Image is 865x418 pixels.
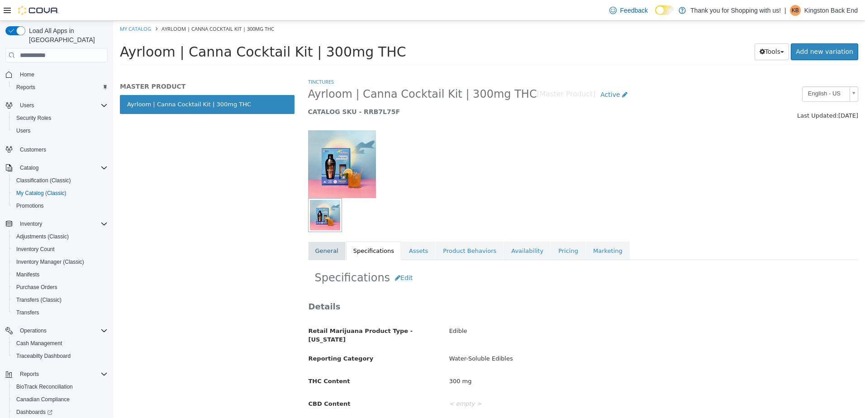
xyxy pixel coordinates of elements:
[9,112,111,124] button: Security Roles
[9,199,111,212] button: Promotions
[16,396,70,403] span: Canadian Compliance
[329,353,751,369] div: 300 mg
[13,338,108,349] span: Cash Management
[329,303,751,318] div: Edible
[20,327,47,334] span: Operations
[13,269,43,280] a: Manifests
[689,66,745,81] a: English - US
[7,74,181,93] a: Ayrloom | Canna Cocktail Kit | 300mg THC
[13,294,108,305] span: Transfers (Classic)
[16,383,73,390] span: BioTrack Reconciliation
[329,375,751,391] div: < empty >
[655,5,674,15] input: Dark Mode
[2,161,111,174] button: Catalog
[16,162,42,173] button: Catalog
[195,57,221,64] a: Tinctures
[9,294,111,306] button: Transfers (Classic)
[9,187,111,199] button: My Catalog (Classic)
[804,5,858,16] p: Kingston Back End
[13,175,75,186] a: Classification (Classic)
[13,307,108,318] span: Transfers
[13,394,108,405] span: Canadian Compliance
[482,66,519,82] a: Active
[16,114,51,122] span: Security Roles
[13,407,108,418] span: Dashboards
[323,221,390,240] a: Product Behaviors
[20,164,38,171] span: Catalog
[7,5,38,11] a: My Catalog
[7,62,181,70] h5: MASTER PRODUCT
[784,5,786,16] p: |
[233,221,288,240] a: Specifications
[2,324,111,337] button: Operations
[16,369,43,380] button: Reports
[20,370,39,378] span: Reports
[13,188,70,199] a: My Catalog (Classic)
[48,5,161,11] span: Ayrloom | Canna Cocktail Kit | 300mg THC
[2,99,111,112] button: Users
[9,124,111,137] button: Users
[16,246,55,253] span: Inventory Count
[792,5,799,16] span: KB
[16,325,108,336] span: Operations
[16,218,108,229] span: Inventory
[13,82,39,93] a: Reports
[13,200,108,211] span: Promotions
[9,230,111,243] button: Adjustments (Classic)
[487,70,507,77] span: Active
[16,340,62,347] span: Cash Management
[2,368,111,380] button: Reports
[195,380,238,386] span: CBD Content
[195,357,237,364] span: THC Content
[16,296,62,304] span: Transfers (Classic)
[16,202,44,209] span: Promotions
[16,144,50,155] a: Customers
[13,256,108,267] span: Inventory Manager (Classic)
[9,81,111,94] button: Reports
[13,125,108,136] span: Users
[9,380,111,393] button: BioTrack Reconciliation
[13,351,108,361] span: Traceabilty Dashboard
[9,337,111,350] button: Cash Management
[9,306,111,319] button: Transfers
[16,177,71,184] span: Classification (Classic)
[289,221,322,240] a: Assets
[689,66,733,80] span: English - US
[2,218,111,230] button: Inventory
[790,5,801,16] div: Kingston Back End
[16,143,108,155] span: Customers
[684,91,725,98] span: Last Updated:
[195,109,263,177] img: 150
[18,6,59,15] img: Cova
[13,381,76,392] a: BioTrack Reconciliation
[391,221,437,240] a: Availability
[13,82,108,93] span: Reports
[2,68,111,81] button: Home
[16,162,108,173] span: Catalog
[13,394,73,405] a: Canadian Compliance
[642,23,676,39] button: Tools
[195,334,261,341] span: Reporting Category
[7,23,293,39] span: Ayrloom | Canna Cocktail Kit | 300mg THC
[13,244,58,255] a: Inventory Count
[13,175,108,186] span: Classification (Classic)
[20,146,46,153] span: Customers
[195,87,604,95] h5: CATALOG SKU - RRB7L75F
[13,338,66,349] a: Cash Management
[195,307,300,323] span: Retail Marijuana Product Type - [US_STATE]
[329,330,751,346] div: Water-Soluble Edibles
[13,351,74,361] a: Traceabilty Dashboard
[16,258,84,266] span: Inventory Manager (Classic)
[16,190,67,197] span: My Catalog (Classic)
[20,220,42,228] span: Inventory
[20,71,34,78] span: Home
[16,127,30,134] span: Users
[678,23,745,39] a: Add new variation
[13,307,43,318] a: Transfers
[2,142,111,156] button: Customers
[16,100,108,111] span: Users
[195,280,745,291] h3: Details
[9,243,111,256] button: Inventory Count
[202,249,739,266] h2: Specifications
[620,6,648,15] span: Feedback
